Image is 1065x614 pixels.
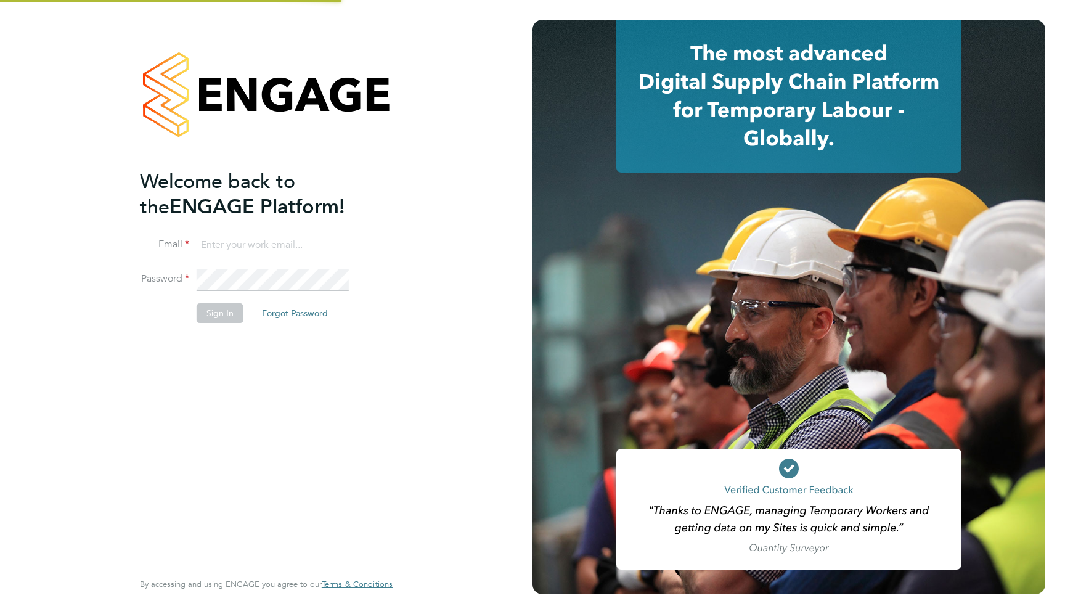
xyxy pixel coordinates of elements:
span: Terms & Conditions [322,579,393,589]
h2: ENGAGE Platform! [140,169,380,219]
label: Email [140,238,189,251]
button: Forgot Password [252,303,338,323]
button: Sign In [197,303,243,323]
span: By accessing and using ENGAGE you agree to our [140,579,393,589]
label: Password [140,272,189,285]
input: Enter your work email... [197,234,349,256]
a: Terms & Conditions [322,579,393,589]
span: Welcome back to the [140,170,295,219]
